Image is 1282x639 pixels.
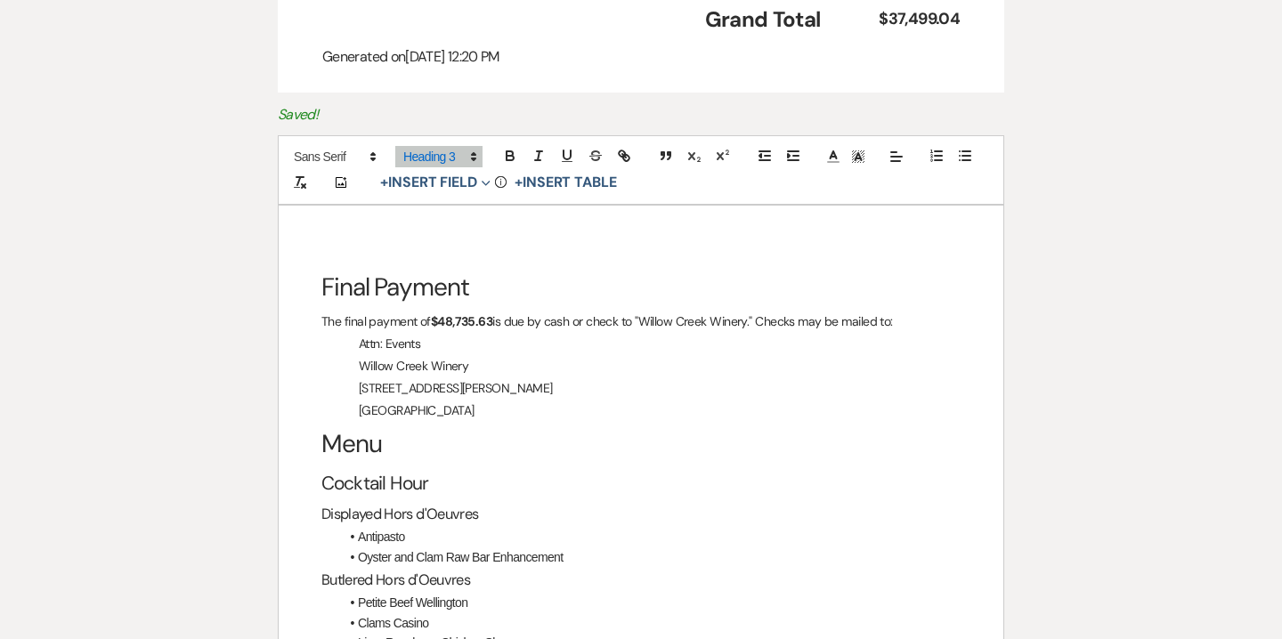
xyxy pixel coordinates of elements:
div: Generated on [DATE] 12:20 PM [322,46,960,68]
p: The final payment of is due by cash or check to "Willow Creek Winery." Checks may be mailed to: [321,311,961,333]
strong: $48,735.63 [431,313,492,329]
span: Alignment [884,146,909,167]
li: Oyster and Clam Raw Bar Enhancement [339,547,961,567]
h3: Butlered Hors d'Oeuvres [321,567,961,593]
div: $37,499.04 [879,7,960,31]
span: + [380,175,388,190]
span: Text Color [821,146,846,167]
p: Willow Creek Winery [321,355,961,377]
p: [STREET_ADDRESS][PERSON_NAME] [321,377,961,400]
button: Insert Field [374,172,497,193]
span: Clams Casino [358,616,428,630]
h1: Menu [321,422,961,466]
h2: Cocktail Hour [321,467,961,501]
div: Grand Total [705,4,880,36]
h3: Displayed Hors d'Oeuvres [321,501,961,527]
li: Antipasto [339,527,961,546]
button: +Insert Table [508,172,623,193]
p: Attn: Events [321,333,961,355]
span: + [515,175,523,190]
h1: Final Payment [321,265,961,310]
span: Header Formats [395,146,483,167]
span: Petite Beef Wellington [358,595,467,610]
p: Saved! [278,103,318,126]
span: Text Background Color [846,146,871,167]
p: [GEOGRAPHIC_DATA] [321,400,961,422]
